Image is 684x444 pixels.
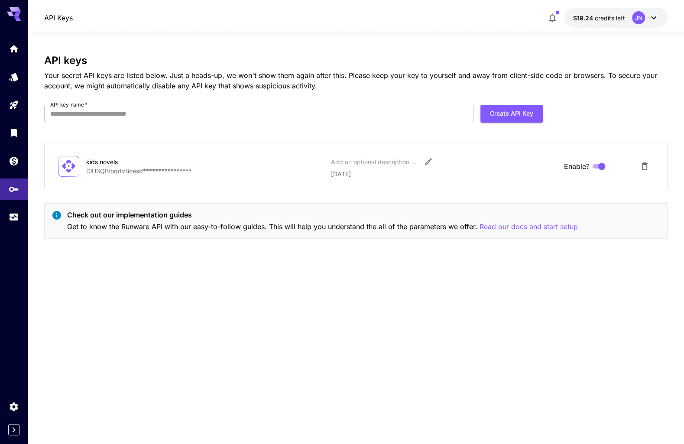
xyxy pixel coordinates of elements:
div: JN [632,11,645,24]
p: Get to know the Runware API with our easy-to-follow guides. This will help you understand the all... [67,221,578,232]
div: Models [9,71,19,82]
span: credits left [595,14,625,22]
div: Settings [9,401,19,412]
a: API Keys [44,13,73,23]
span: Enable? [564,161,590,172]
nav: breadcrumb [44,13,73,23]
button: $19.2382JN [564,8,668,28]
button: Delete API Key [636,158,653,175]
p: Check out our implementation guides [67,210,578,220]
p: Your secret API keys are listed below. Just a heads-up, we won't show them again after this. Plea... [44,70,668,91]
div: Playground [9,100,19,110]
button: Read our docs and start setup [480,221,578,232]
h3: API keys [44,55,668,67]
div: Home [9,43,19,54]
button: Expand sidebar [8,424,19,435]
div: Library [9,127,19,138]
div: Wallet [9,156,19,166]
div: Add an optional description or comment [331,157,418,166]
div: kids novels [86,157,173,166]
button: Create API Key [480,105,543,123]
label: API key name [50,101,88,108]
div: Usage [9,212,19,223]
div: API Keys [9,184,19,194]
p: [DATE] [331,169,557,178]
span: $19.24 [573,14,595,22]
button: Edit [421,154,436,169]
div: $19.2382 [573,13,625,23]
